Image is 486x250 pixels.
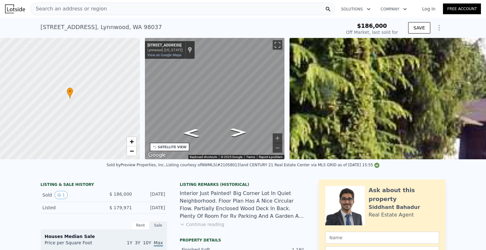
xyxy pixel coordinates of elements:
[147,53,182,57] a: View on Google Maps
[54,191,68,199] button: View historical data
[67,88,73,99] div: •
[443,3,481,14] a: Free Account
[180,182,306,187] div: Listing Remarks (Historical)
[67,88,73,94] span: •
[143,240,151,245] span: 10Y
[180,221,224,228] button: Continue reading
[147,43,183,48] div: [STREET_ADDRESS]
[127,240,132,245] span: 1Y
[45,233,163,240] div: Houses Median Sale
[273,133,282,143] button: Zoom in
[180,190,306,220] div: Interior Just Painted! Big Corner Lot In Quiet Neighborhood. Floor Plan Has A Nice Circular Flow....
[273,143,282,153] button: Zoom out
[259,155,283,159] a: Report a problem
[433,21,445,34] button: Show Options
[180,238,306,243] div: Property details
[414,6,443,12] a: Log In
[176,127,206,139] path: Go South, 40th Ave W
[154,240,163,247] span: Max
[127,137,136,146] a: Zoom in
[132,221,149,229] div: Rent
[166,163,379,167] div: Listing courtesy of NWMLS (#21058013) and CENTURY 21 Real Estate Center via MLS GRID as of [DATE]...
[5,4,25,13] img: Lotside
[357,22,387,29] span: $186,000
[109,205,132,210] span: $ 179,971
[374,163,379,168] img: NWMLS Logo
[336,3,376,15] button: Solutions
[273,40,282,50] button: Toggle fullscreen view
[223,126,253,138] path: Go North, 40th Ave W
[31,5,107,13] span: Search an address or region
[158,145,187,149] div: SATELLITE VIEW
[325,232,439,244] input: Name
[369,204,420,211] div: Siddhant Bahadur
[149,221,167,229] div: Sale
[137,191,165,199] div: [DATE]
[42,204,99,211] div: Listed
[40,23,162,32] div: [STREET_ADDRESS] , Lynnwood , WA 98037
[408,22,430,34] button: SAVE
[147,48,183,52] div: Lynnwood, [US_STATE]
[190,155,217,159] button: Keyboard shortcuts
[145,38,285,159] div: Street View
[221,155,242,159] span: © 2025 Google
[135,240,140,245] span: 3Y
[246,155,255,159] a: Terms (opens in new tab)
[42,191,99,199] div: Sold
[109,192,132,197] span: $ 186,000
[346,29,398,35] div: Off Market, last sold for
[40,182,167,188] div: LISTING & SALE HISTORY
[127,146,136,156] a: Zoom out
[137,204,165,211] div: [DATE]
[146,151,167,159] a: Open this area in Google Maps (opens a new window)
[146,151,167,159] img: Google
[145,38,285,159] div: Map
[107,163,166,167] div: Sold by Preview Properties, Inc. .
[369,186,439,204] div: Ask about this property
[129,147,134,155] span: −
[188,46,192,53] a: Show location on map
[376,3,412,15] button: Company
[45,240,104,250] div: Price per Square Foot
[129,137,134,145] span: +
[369,211,414,219] div: Real Estate Agent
